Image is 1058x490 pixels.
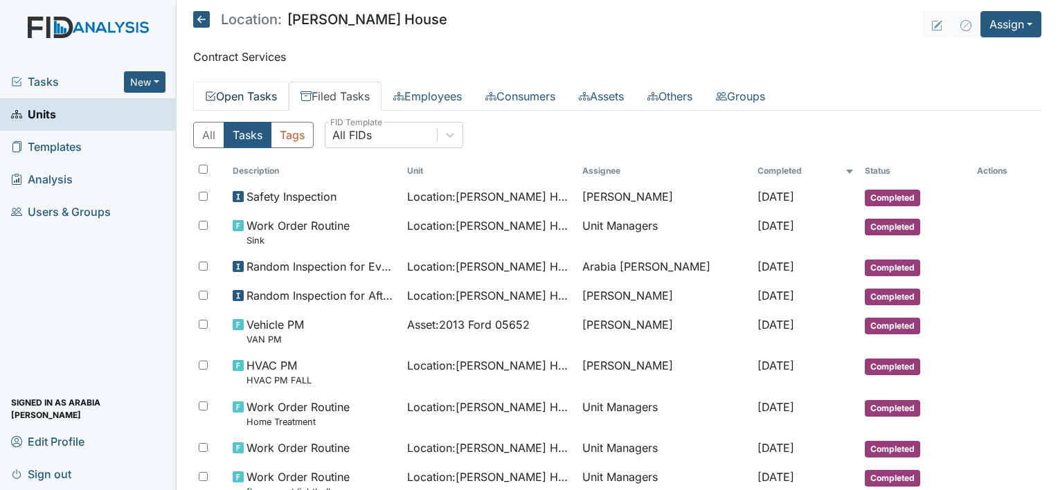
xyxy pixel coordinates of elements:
span: [DATE] [757,441,794,455]
span: [DATE] [757,219,794,233]
span: Signed in as Arabia [PERSON_NAME] [11,398,165,419]
span: Completed [865,400,920,417]
span: Completed [865,190,920,206]
span: Sign out [11,463,71,484]
span: Location : [PERSON_NAME] House [407,357,571,374]
h5: [PERSON_NAME] House [193,11,447,28]
a: Open Tasks [193,82,289,111]
span: [DATE] [757,359,794,372]
button: All [193,122,224,148]
span: Location : [PERSON_NAME] House [407,287,571,304]
span: Users & Groups [11,201,111,223]
span: Completed [865,470,920,487]
span: Completed [865,260,920,276]
a: Groups [704,82,777,111]
span: Random Inspection for Afternoon [246,287,397,304]
span: Templates [11,136,82,158]
span: [DATE] [757,400,794,414]
td: [PERSON_NAME] [577,282,752,311]
span: Location : [PERSON_NAME] House [407,439,571,456]
a: Tasks [11,73,124,90]
a: Filed Tasks [289,82,382,111]
a: Others [636,82,704,111]
th: Toggle SortBy [859,159,971,183]
th: Toggle SortBy [752,159,859,183]
a: Assets [567,82,636,111]
span: [DATE] [757,289,794,302]
td: Unit Managers [577,212,752,253]
td: [PERSON_NAME] [577,183,752,212]
td: [PERSON_NAME] [577,311,752,352]
span: [DATE] [757,318,794,332]
span: Location : [PERSON_NAME] House [407,188,571,205]
input: Toggle All Rows Selected [199,165,208,174]
small: VAN PM [246,333,304,346]
span: Completed [865,318,920,334]
button: Tags [271,122,314,148]
td: Unit Managers [577,393,752,434]
span: Units [11,104,56,125]
div: Type filter [193,122,314,148]
a: Consumers [474,82,567,111]
span: Random Inspection for Evening [246,258,397,275]
td: Unit Managers [577,434,752,463]
span: [DATE] [757,190,794,203]
a: Employees [382,82,474,111]
span: Location : [PERSON_NAME] House [407,258,571,275]
small: HVAC PM FALL [246,374,312,387]
td: [PERSON_NAME] [577,352,752,392]
div: All FIDs [332,127,372,143]
th: Actions [971,159,1041,183]
span: Work Order Routine Home Treatment [246,399,350,428]
small: Home Treatment [246,415,350,428]
span: Vehicle PM VAN PM [246,316,304,346]
th: Assignee [577,159,752,183]
span: HVAC PM HVAC PM FALL [246,357,312,387]
span: Work Order Routine [246,439,350,456]
th: Toggle SortBy [402,159,577,183]
small: Sink [246,234,350,247]
span: Asset : 2013 Ford 05652 [407,316,530,333]
span: Location : [PERSON_NAME] House [407,217,571,234]
span: [DATE] [757,470,794,484]
span: Location : [PERSON_NAME] House [407,399,571,415]
span: Edit Profile [11,430,84,452]
span: [DATE] [757,260,794,273]
span: Location : [PERSON_NAME] House [407,469,571,485]
span: Safety Inspection [246,188,337,205]
button: Assign [980,11,1041,37]
span: Location: [221,12,282,26]
span: Completed [865,219,920,235]
button: Tasks [224,122,271,148]
button: New [124,71,165,93]
span: Completed [865,441,920,457]
span: Analysis [11,169,73,190]
span: Completed [865,289,920,305]
p: Contract Services [193,48,1041,65]
span: Completed [865,359,920,375]
span: Work Order Routine Sink [246,217,350,247]
th: Toggle SortBy [227,159,402,183]
td: Arabia [PERSON_NAME] [577,253,752,282]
